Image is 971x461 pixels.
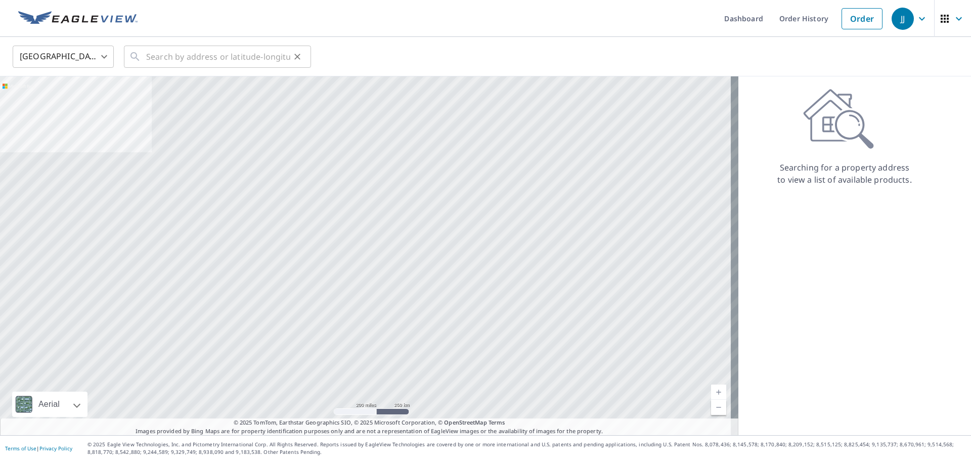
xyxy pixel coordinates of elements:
a: Current Level 5, Zoom Out [711,400,726,415]
div: [GEOGRAPHIC_DATA] [13,43,114,71]
p: | [5,445,72,451]
a: Terms [489,418,505,426]
a: Order [842,8,882,29]
p: Searching for a property address to view a list of available products. [777,161,912,186]
a: Privacy Policy [39,445,72,452]
input: Search by address or latitude-longitude [146,43,290,71]
p: © 2025 Eagle View Technologies, Inc. and Pictometry International Corp. All Rights Reserved. Repo... [87,441,966,456]
button: Clear [290,50,304,64]
div: Aerial [12,392,87,417]
img: EV Logo [18,11,138,26]
a: OpenStreetMap [444,418,487,426]
a: Terms of Use [5,445,36,452]
span: © 2025 TomTom, Earthstar Geographics SIO, © 2025 Microsoft Corporation, © [234,418,505,427]
div: Aerial [35,392,63,417]
a: Current Level 5, Zoom In [711,385,726,400]
div: JJ [892,8,914,30]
